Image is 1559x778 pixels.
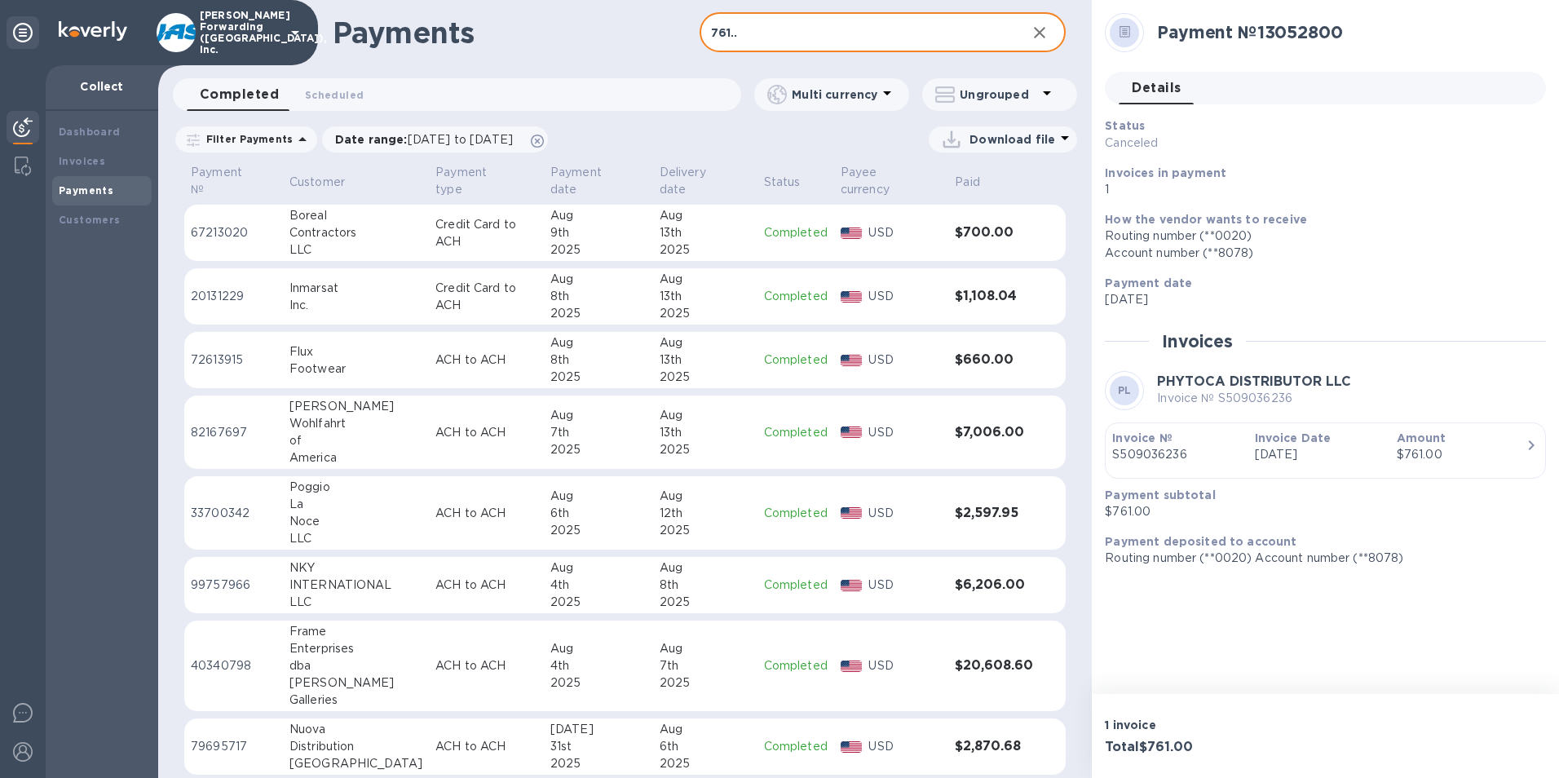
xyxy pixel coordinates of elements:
p: 82167697 [191,424,276,441]
p: Completed [764,657,828,674]
p: USD [868,577,942,594]
p: 40340798 [191,657,276,674]
p: Routing number (**0020) Account number (**8078) [1105,550,1533,567]
h3: $7,006.00 [955,425,1033,440]
div: Poggio [289,479,422,496]
p: Ungrouped [960,86,1037,103]
div: Aug [660,640,751,657]
b: Payment date [1105,276,1192,290]
div: [DATE] [550,721,647,738]
p: ACH to ACH [435,577,537,594]
p: [PERSON_NAME] Forwarding ([GEOGRAPHIC_DATA]), Inc. [200,10,281,55]
div: 2025 [550,369,647,386]
span: Scheduled [305,86,364,104]
img: USD [841,228,863,239]
div: Aug [550,271,647,288]
p: Payment № [191,164,255,198]
div: Aug [660,207,751,224]
div: Footwear [289,360,422,378]
p: USD [868,424,942,441]
div: 13th [660,351,751,369]
div: Enterprises [289,640,422,657]
div: Aug [550,334,647,351]
b: Invoice № [1112,431,1172,444]
p: Date range : [335,131,521,148]
p: [DATE] [1105,291,1533,308]
div: 8th [550,288,647,305]
div: $761.00 [1397,446,1526,463]
div: LLC [289,530,422,547]
span: Completed [200,83,279,106]
p: Filter Payments [200,132,293,146]
div: 8th [660,577,751,594]
div: 2025 [550,441,647,458]
p: Completed [764,738,828,755]
div: 13th [660,424,751,441]
p: Completed [764,577,828,594]
div: 12th [660,505,751,522]
p: Collect [59,78,145,95]
div: Aug [660,488,751,505]
div: 4th [550,657,647,674]
p: Paid [955,174,980,191]
div: [PERSON_NAME] [289,674,422,692]
p: ACH to ACH [435,738,537,755]
img: USD [841,427,863,438]
div: 4th [550,577,647,594]
div: LLC [289,241,422,259]
p: S509036236 [1112,446,1241,463]
div: 7th [660,657,751,674]
div: 9th [550,224,647,241]
p: Completed [764,288,828,305]
div: Aug [550,488,647,505]
p: 20131229 [191,288,276,305]
span: Details [1132,77,1181,99]
p: Completed [764,224,828,241]
div: 13th [660,288,751,305]
div: dba [289,657,422,674]
span: Payment date [550,164,647,198]
div: Aug [660,271,751,288]
div: 2025 [660,305,751,322]
div: Routing number (**0020) [1105,228,1533,245]
span: Payee currency [841,164,943,198]
p: USD [868,657,942,674]
button: Invoice №S509036236Invoice Date[DATE]Amount$761.00 [1105,422,1546,479]
div: 2025 [660,594,751,611]
b: Customers [59,214,121,226]
div: of [289,432,422,449]
div: 2025 [660,522,751,539]
div: Galleries [289,692,422,709]
div: Aug [550,407,647,424]
div: Inmarsat [289,280,422,297]
h3: $2,597.95 [955,506,1033,521]
p: Invoice № S509036236 [1157,390,1351,407]
p: 33700342 [191,505,276,522]
b: Invoices [59,155,105,167]
div: 2025 [550,522,647,539]
div: 6th [550,505,647,522]
b: How the vendor wants to receive [1105,213,1307,226]
div: Unpin categories [7,16,39,49]
b: Dashboard [59,126,121,138]
span: Delivery date [660,164,751,198]
b: Payment deposited to account [1105,535,1296,548]
h2: Invoices [1162,331,1233,351]
p: Payment date [550,164,625,198]
img: USD [841,291,863,303]
img: USD [841,580,863,591]
b: PHYTOCA DISTRIBUTOR LLC [1157,374,1351,389]
div: Aug [660,559,751,577]
h3: $2,870.68 [955,739,1033,754]
div: NKY [289,559,422,577]
p: Payee currency [841,164,921,198]
b: Payments [59,184,113,197]
div: LLC [289,594,422,611]
div: INTERNATIONAL [289,577,422,594]
p: Completed [764,424,828,441]
div: Aug [550,559,647,577]
div: 2025 [550,305,647,322]
p: USD [868,288,942,305]
div: Nuova [289,721,422,738]
b: Status [1105,119,1145,132]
